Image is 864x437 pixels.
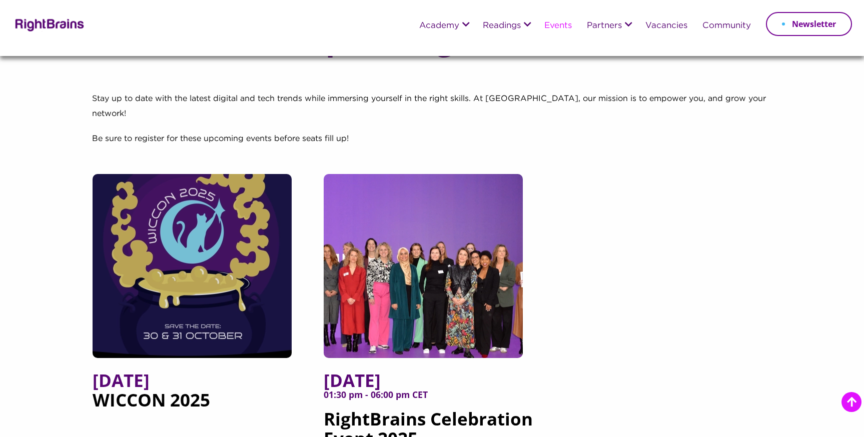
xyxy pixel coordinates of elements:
[419,21,459,30] a: Academy
[324,390,540,409] span: 01:30 pm - 06:00 pm CET
[702,21,751,30] a: Community
[92,135,349,142] span: Be sure to register for these upcoming events before seats fill up!
[645,21,687,30] a: Vacancies
[93,370,309,390] span: [DATE]
[544,21,572,30] a: Events
[12,17,85,31] img: Rightbrains
[483,21,521,30] a: Readings
[766,12,852,36] a: Newsletter
[92,95,766,117] span: Stay up to date with the latest digital and tech trends while immersing yourself in the right ski...
[587,21,622,30] a: Partners
[324,370,540,390] span: [DATE]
